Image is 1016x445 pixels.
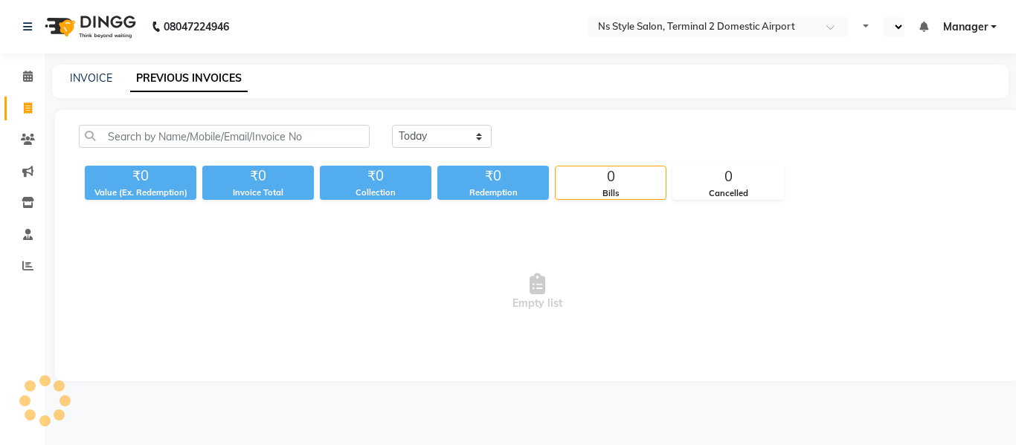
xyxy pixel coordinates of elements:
[437,166,549,186] div: ₹0
[437,186,549,199] div: Redemption
[79,218,996,366] span: Empty list
[79,125,370,148] input: Search by Name/Mobile/Email/Invoice No
[202,166,314,186] div: ₹0
[85,166,196,186] div: ₹0
[556,166,666,187] div: 0
[202,186,314,199] div: Invoice Total
[130,65,248,92] a: PREVIOUS INVOICES
[70,71,112,85] a: INVOICE
[673,187,783,200] div: Cancelled
[673,166,783,187] div: 0
[943,19,988,35] span: Manager
[556,187,666,200] div: Bills
[320,186,431,199] div: Collection
[164,6,229,48] b: 08047224946
[320,166,431,186] div: ₹0
[38,6,140,48] img: logo
[85,186,196,199] div: Value (Ex. Redemption)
